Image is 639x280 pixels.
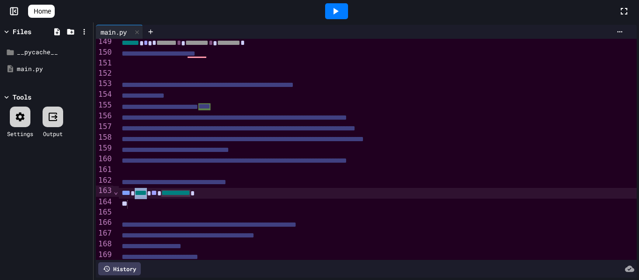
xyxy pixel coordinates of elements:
div: 160 [96,154,113,165]
div: 155 [96,100,113,111]
div: 165 [96,207,113,217]
div: 153 [96,79,113,89]
div: 149 [96,36,113,47]
div: 158 [96,132,113,143]
div: 168 [96,239,113,250]
div: Settings [7,129,33,138]
div: main.py [96,27,131,37]
div: Files [13,27,31,36]
div: 150 [96,47,113,58]
span: Fold line [113,187,119,196]
div: 151 [96,58,113,68]
div: main.py [96,25,143,39]
div: 156 [96,111,113,122]
div: 163 [96,186,113,196]
span: Home [34,7,51,16]
div: __pycache__ [17,48,90,57]
div: 154 [96,89,113,100]
div: main.py [17,65,90,74]
div: 166 [96,217,113,228]
div: 162 [96,175,113,186]
div: History [98,262,141,275]
a: Home [28,5,55,18]
div: 161 [96,165,113,175]
div: 152 [96,68,113,79]
div: 164 [96,197,113,207]
div: 169 [96,250,113,260]
div: 159 [96,143,113,154]
div: Output [43,129,63,138]
div: 157 [96,122,113,132]
div: Tools [13,92,31,102]
div: 167 [96,228,113,239]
